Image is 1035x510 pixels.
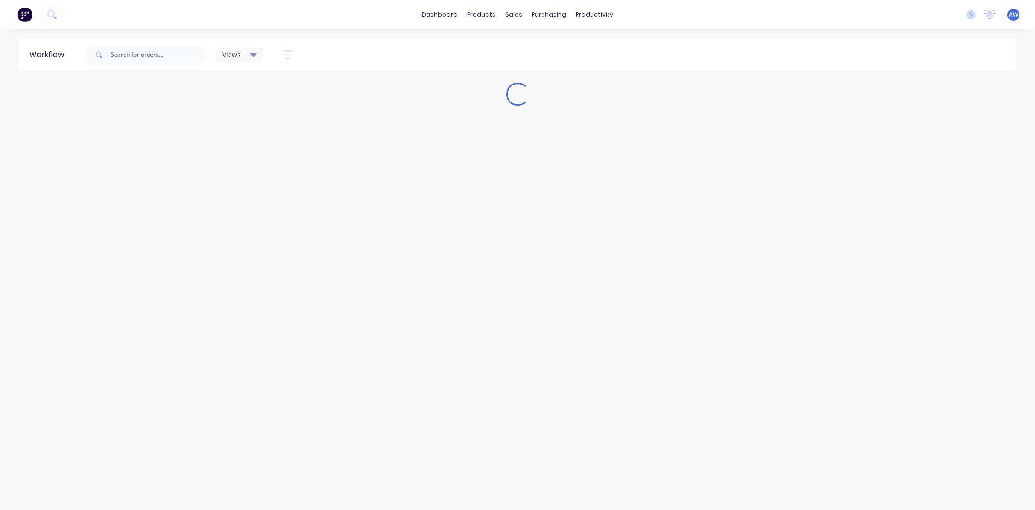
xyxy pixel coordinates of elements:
div: productivity [571,7,618,22]
div: products [462,7,500,22]
img: Factory [17,7,32,22]
a: dashboard [417,7,462,22]
span: AW [1009,10,1018,19]
div: sales [500,7,527,22]
div: purchasing [527,7,571,22]
input: Search for orders... [111,45,207,65]
span: Views [222,50,241,60]
div: Workflow [29,49,69,61]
